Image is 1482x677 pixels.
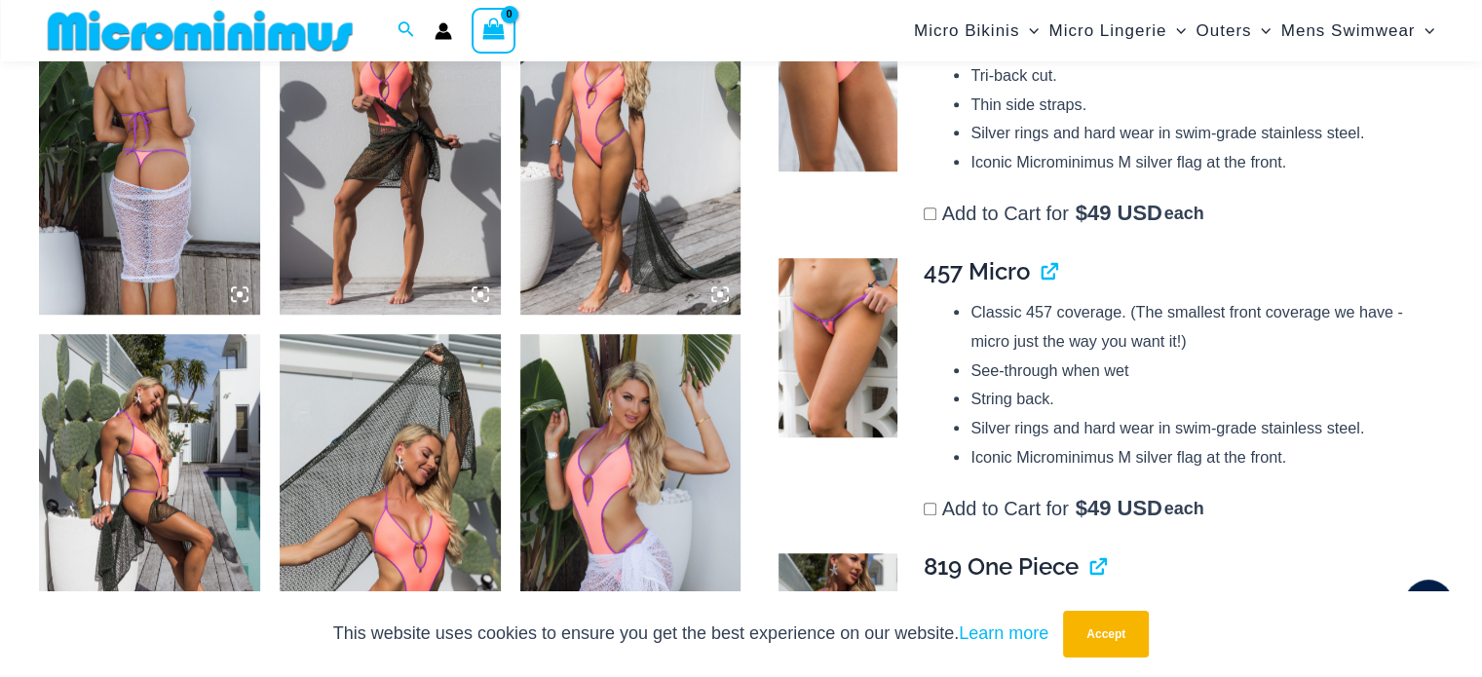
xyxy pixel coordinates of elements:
[970,61,1427,91] li: Tri-back cut.
[1019,6,1039,56] span: Menu Toggle
[1076,496,1087,520] span: $
[1251,6,1271,56] span: Menu Toggle
[924,203,1204,224] label: Add to Cart for
[970,385,1427,414] li: String back.
[970,148,1427,177] li: Iconic Microminimus M silver flag at the front.
[914,6,1019,56] span: Micro Bikinis
[1196,6,1251,56] span: Outers
[779,258,897,436] img: Wild Card Neon Bliss 312 Top 457 Micro 04
[970,414,1427,443] li: Silver rings and hard wear in swim-grade stainless steel.
[398,19,415,44] a: Search icon link
[970,91,1427,120] li: Thin side straps.
[1076,201,1087,225] span: $
[924,552,1079,581] span: 819 One Piece
[1076,204,1162,223] span: 49 USD
[924,257,1030,285] span: 457 Micro
[1164,204,1204,223] span: each
[924,498,1204,519] label: Add to Cart for
[970,298,1427,356] li: Classic 457 coverage. (The smallest front coverage we have - micro just the way you want it!)
[435,22,452,40] a: Account icon link
[924,503,936,515] input: Add to Cart for$49 USD each
[906,3,1443,58] nav: Site Navigation
[1044,6,1191,56] a: Micro LingerieMenu ToggleMenu Toggle
[472,8,516,53] a: View Shopping Cart, empty
[1276,6,1440,56] a: Mens SwimwearMenu ToggleMenu Toggle
[1048,6,1166,56] span: Micro Lingerie
[959,623,1048,643] a: Learn more
[1063,611,1149,658] button: Accept
[970,357,1427,386] li: See-through when wet
[520,334,741,665] img: Wild Card Neon Bliss 819 One Piece St Martin 5996 Sarong 01
[1415,6,1434,56] span: Menu Toggle
[1191,6,1275,56] a: OutersMenu ToggleMenu Toggle
[970,119,1427,148] li: Silver rings and hard wear in swim-grade stainless steel.
[909,6,1045,56] a: Micro BikinisMenu ToggleMenu Toggle
[40,9,361,53] img: MM SHOP LOGO FLAT
[1166,6,1186,56] span: Menu Toggle
[1076,499,1162,518] span: 49 USD
[1164,499,1204,518] span: each
[970,443,1427,472] li: Iconic Microminimus M silver flag at the front.
[333,620,1048,649] p: This website uses cookies to ensure you get the best experience on our website.
[924,207,936,220] input: Add to Cart for$49 USD each
[39,334,260,665] img: Wild Card Neon Bliss 819 One Piece St Martin 5996 Sarong 07v2
[1281,6,1416,56] span: Mens Swimwear
[280,334,501,665] img: Wild Card Neon Bliss 819 One Piece St Martin 5996 Sarong 09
